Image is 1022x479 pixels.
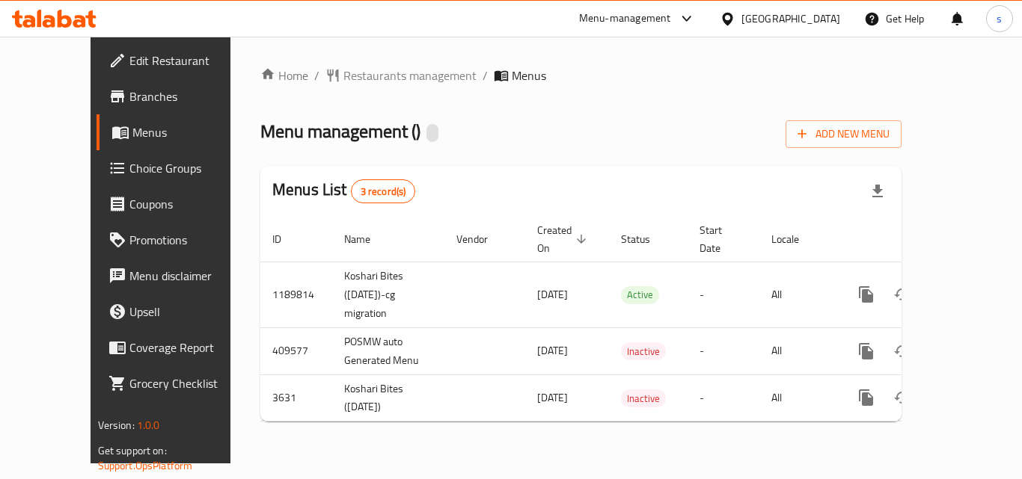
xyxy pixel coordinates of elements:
[260,67,902,84] nav: breadcrumb
[272,230,301,248] span: ID
[537,221,591,257] span: Created On
[997,10,1002,27] span: s
[129,52,249,69] span: Edit Restaurant
[741,10,840,27] div: [GEOGRAPHIC_DATA]
[98,415,135,435] span: Version:
[688,327,759,374] td: -
[97,258,261,294] a: Menu disclaimer
[98,441,167,460] span: Get support on:
[97,150,261,186] a: Choice Groups
[537,285,568,304] span: [DATE]
[351,179,416,203] div: Total records count
[97,186,261,222] a: Coupons
[621,230,670,248] span: Status
[314,67,319,84] li: /
[848,276,884,312] button: more
[97,365,261,401] a: Grocery Checklist
[483,67,488,84] li: /
[836,217,1004,262] th: Actions
[97,43,261,78] a: Edit Restaurant
[759,262,836,327] td: All
[848,333,884,369] button: more
[771,230,818,248] span: Locale
[97,78,261,114] a: Branches
[688,374,759,421] td: -
[260,67,308,84] a: Home
[688,262,759,327] td: -
[332,374,444,421] td: Koshari Bites ([DATE])
[260,114,420,148] span: Menu management ( )
[129,339,249,356] span: Coverage Report
[621,286,659,303] span: Active
[456,230,507,248] span: Vendor
[786,120,902,148] button: Add New Menu
[798,125,890,143] span: Add New Menu
[260,374,332,421] td: 3631
[884,333,920,369] button: Change Status
[344,230,390,248] span: Name
[352,185,415,199] span: 3 record(s)
[325,67,477,84] a: Restaurants management
[860,173,896,209] div: Export file
[260,217,1004,422] table: enhanced table
[97,330,261,365] a: Coverage Report
[129,195,249,213] span: Coupons
[848,380,884,415] button: more
[343,67,477,84] span: Restaurants management
[621,343,666,360] span: Inactive
[137,415,160,435] span: 1.0.0
[621,390,666,407] span: Inactive
[512,67,546,84] span: Menus
[579,10,671,28] div: Menu-management
[129,303,249,321] span: Upsell
[332,262,444,327] td: Koshari Bites ([DATE])-cg migration
[700,221,741,257] span: Start Date
[260,262,332,327] td: 1189814
[884,276,920,312] button: Change Status
[97,114,261,150] a: Menus
[884,380,920,415] button: Change Status
[129,231,249,249] span: Promotions
[537,341,568,360] span: [DATE]
[272,179,415,203] h2: Menus List
[260,327,332,374] td: 409577
[132,123,249,141] span: Menus
[98,456,193,475] a: Support.OpsPlatform
[97,294,261,330] a: Upsell
[129,267,249,285] span: Menu disclaimer
[759,327,836,374] td: All
[332,327,444,374] td: POSMW auto Generated Menu
[759,374,836,421] td: All
[537,388,568,407] span: [DATE]
[129,374,249,392] span: Grocery Checklist
[97,222,261,258] a: Promotions
[129,159,249,177] span: Choice Groups
[129,87,249,105] span: Branches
